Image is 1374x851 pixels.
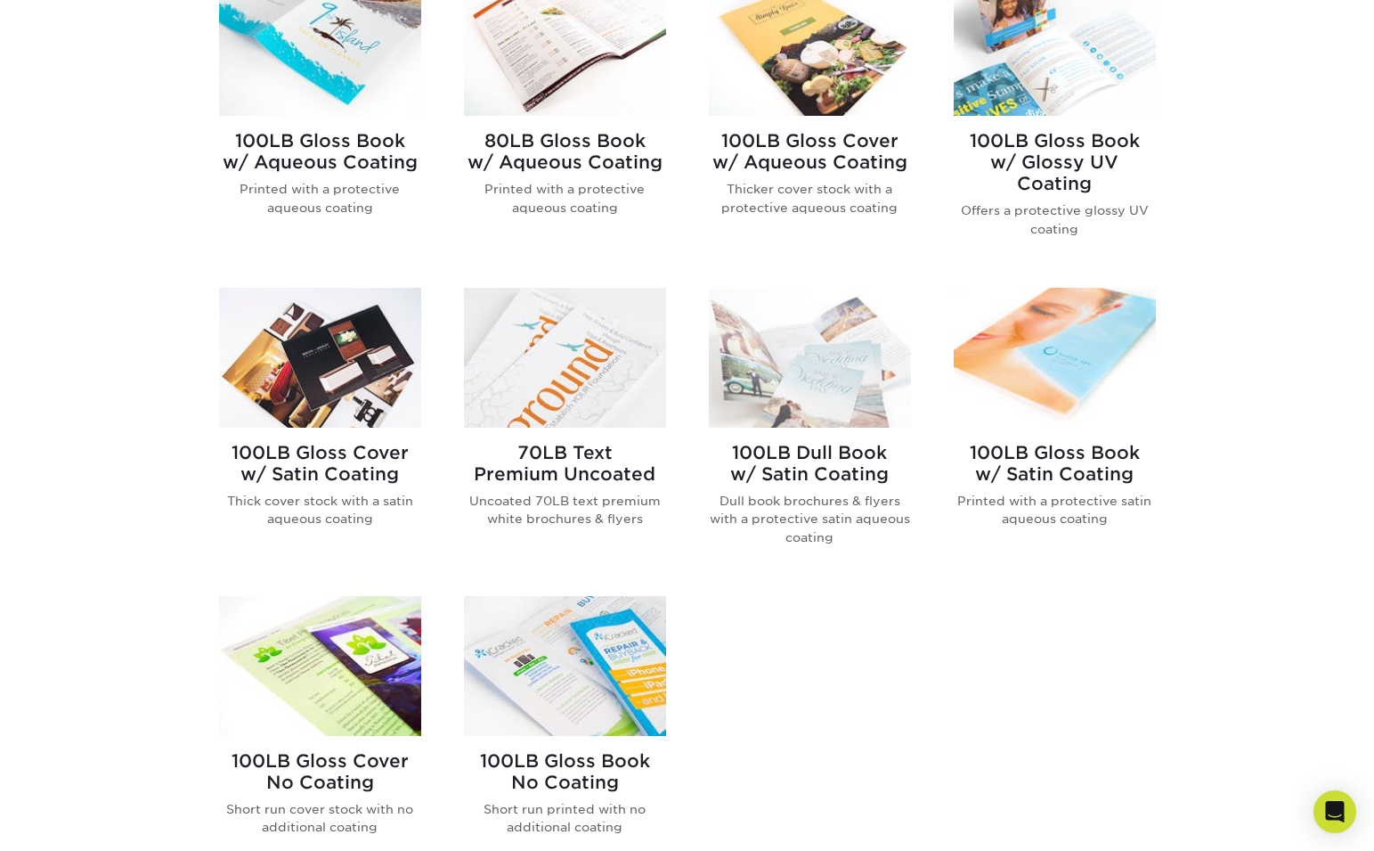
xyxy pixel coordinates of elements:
p: Dull book brochures & flyers with a protective satin aqueous coating [709,492,911,546]
p: Thick cover stock with a satin aqueous coating [219,492,421,528]
p: Printed with a protective aqueous coating [464,180,666,217]
h2: 100LB Gloss Book w/ Aqueous Coating [219,130,421,173]
img: 100LB Gloss Cover<br/>w/ Satin Coating Brochures & Flyers [219,288,421,428]
h2: 100LB Gloss Book w/ Satin Coating [954,442,1156,485]
h2: 100LB Gloss Cover w/ Satin Coating [219,442,421,485]
p: Printed with a protective aqueous coating [219,180,421,217]
p: Thicker cover stock with a protective aqueous coating [709,180,911,217]
h2: 100LB Dull Book w/ Satin Coating [709,442,911,485]
p: Uncoated 70LB text premium white brochures & flyers [464,492,666,528]
a: 100LB Dull Book<br/>w/ Satin Coating Brochures & Flyers 100LB Dull Bookw/ Satin Coating Dull book... [709,288,911,575]
h2: 100LB Gloss Cover w/ Aqueous Coating [709,130,911,173]
h2: 100LB Gloss Book w/ Glossy UV Coating [954,130,1156,194]
h2: 80LB Gloss Book w/ Aqueous Coating [464,130,666,173]
p: Offers a protective glossy UV coating [954,201,1156,238]
div: Open Intercom Messenger [1313,790,1356,833]
h2: 70LB Text Premium Uncoated [464,442,666,485]
img: 100LB Gloss Cover<br/>No Coating Brochures & Flyers [219,596,421,736]
img: 100LB Dull Book<br/>w/ Satin Coating Brochures & Flyers [709,288,911,428]
p: Short run printed with no additional coating [464,800,666,837]
p: Printed with a protective satin aqueous coating [954,492,1156,528]
a: 70LB Text<br/>Premium Uncoated Brochures & Flyers 70LB TextPremium Uncoated Uncoated 70LB text pr... [464,288,666,575]
img: 100LB Gloss Book<br/>w/ Satin Coating Brochures & Flyers [954,288,1156,428]
img: 70LB Text<br/>Premium Uncoated Brochures & Flyers [464,288,666,428]
p: Short run cover stock with no additional coating [219,800,421,837]
a: 100LB Gloss Book<br/>w/ Satin Coating Brochures & Flyers 100LB Gloss Bookw/ Satin Coating Printed... [954,288,1156,575]
img: 100LB Gloss Book<br/>No Coating Brochures & Flyers [464,596,666,736]
h2: 100LB Gloss Book No Coating [464,750,666,793]
h2: 100LB Gloss Cover No Coating [219,750,421,793]
a: 100LB Gloss Cover<br/>w/ Satin Coating Brochures & Flyers 100LB Gloss Coverw/ Satin Coating Thick... [219,288,421,575]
